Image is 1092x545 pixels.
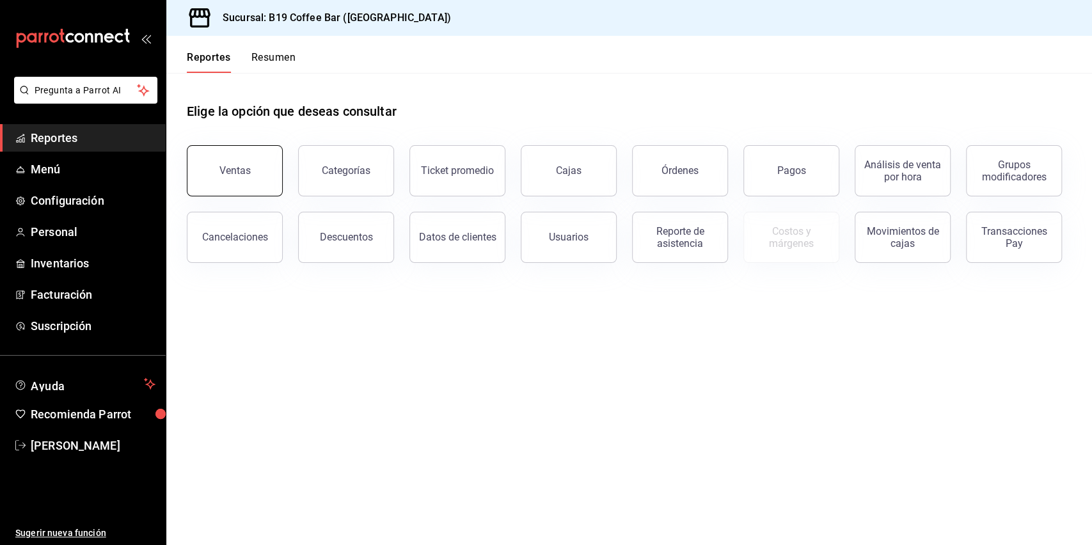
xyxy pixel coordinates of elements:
[31,192,155,209] span: Configuración
[743,212,839,263] button: Contrata inventarios para ver este reporte
[556,163,582,178] div: Cajas
[212,10,451,26] h3: Sucursal: B19 Coffee Bar ([GEOGRAPHIC_DATA])
[187,145,283,196] button: Ventas
[974,159,1054,183] div: Grupos modificadores
[15,526,155,540] span: Sugerir nueva función
[298,212,394,263] button: Descuentos
[521,212,617,263] button: Usuarios
[855,145,951,196] button: Análisis de venta por hora
[202,231,268,243] div: Cancelaciones
[421,164,494,177] div: Ticket promedio
[298,145,394,196] button: Categorías
[31,161,155,178] span: Menú
[521,145,617,196] a: Cajas
[974,225,1054,249] div: Transacciones Pay
[31,317,155,335] span: Suscripción
[187,51,231,73] button: Reportes
[863,225,942,249] div: Movimientos de cajas
[863,159,942,183] div: Análisis de venta por hora
[35,84,138,97] span: Pregunta a Parrot AI
[752,225,831,249] div: Costos y márgenes
[14,77,157,104] button: Pregunta a Parrot AI
[632,212,728,263] button: Reporte de asistencia
[661,164,699,177] div: Órdenes
[409,212,505,263] button: Datos de clientes
[31,286,155,303] span: Facturación
[187,51,296,73] div: navigation tabs
[31,437,155,454] span: [PERSON_NAME]
[777,164,806,177] div: Pagos
[549,231,589,243] div: Usuarios
[31,255,155,272] span: Inventarios
[251,51,296,73] button: Resumen
[31,129,155,146] span: Reportes
[966,212,1062,263] button: Transacciones Pay
[31,406,155,423] span: Recomienda Parrot
[966,145,1062,196] button: Grupos modificadores
[743,145,839,196] button: Pagos
[322,164,370,177] div: Categorías
[632,145,728,196] button: Órdenes
[640,225,720,249] div: Reporte de asistencia
[187,212,283,263] button: Cancelaciones
[419,231,496,243] div: Datos de clientes
[31,223,155,241] span: Personal
[320,231,373,243] div: Descuentos
[187,102,397,121] h1: Elige la opción que deseas consultar
[855,212,951,263] button: Movimientos de cajas
[219,164,251,177] div: Ventas
[9,93,157,106] a: Pregunta a Parrot AI
[409,145,505,196] button: Ticket promedio
[141,33,151,43] button: open_drawer_menu
[31,376,139,391] span: Ayuda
